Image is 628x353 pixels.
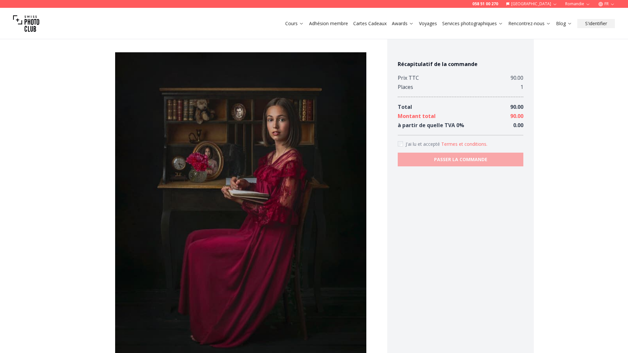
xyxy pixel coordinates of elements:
button: Services photographiques [440,19,506,28]
h4: Récapitulatif de la commande [398,60,523,68]
div: 1 [520,82,523,92]
div: Places [398,82,413,92]
button: Rencontrez-nous [506,19,553,28]
button: PASSER LA COMMANDE [398,153,523,166]
span: 90.00 [510,103,523,110]
a: Adhésion membre [309,20,348,27]
a: Rencontrez-nous [508,20,551,27]
button: Blog [553,19,575,28]
div: Total [398,102,412,111]
button: Cartes Cadeaux [351,19,389,28]
span: J'ai lu et accepté [406,141,441,147]
input: Accept terms [398,141,403,146]
div: à partir de quelle TVA 0 % [398,121,464,130]
img: Swiss photo club [13,10,39,37]
b: PASSER LA COMMANDE [434,156,487,163]
a: 058 51 00 270 [472,1,498,7]
a: Cours [285,20,304,27]
a: Blog [556,20,572,27]
span: 90.00 [510,112,523,120]
button: Awards [389,19,416,28]
button: Voyages [416,19,440,28]
a: Services photographiques [442,20,503,27]
div: Montant total [398,111,436,121]
a: Awards [392,20,414,27]
span: 0.00 [513,122,523,129]
button: Accept termsJ'ai lu et accepté [441,141,487,147]
button: Cours [283,19,306,28]
button: Adhésion membre [306,19,351,28]
a: Voyages [419,20,437,27]
a: Cartes Cadeaux [353,20,387,27]
button: S'identifier [577,19,615,28]
div: Prix TTC [398,73,419,82]
div: 90.00 [511,73,523,82]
